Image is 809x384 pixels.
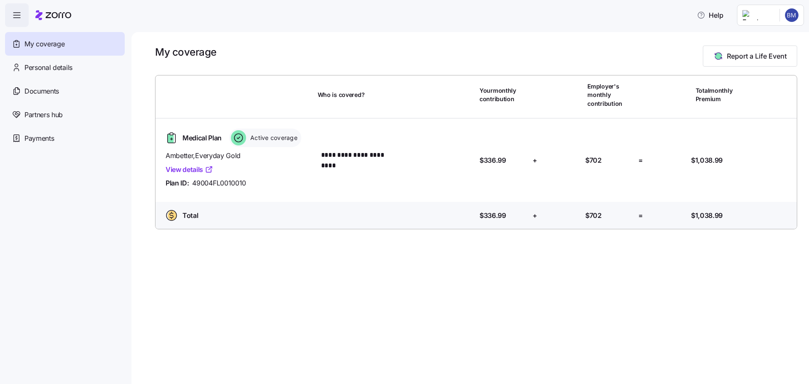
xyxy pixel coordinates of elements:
[703,46,797,67] button: Report a Life Event
[318,91,365,99] span: Who is covered?
[480,210,506,221] span: $336.99
[5,126,125,150] a: Payments
[155,46,217,59] h1: My coverage
[192,178,246,188] span: 49004FL0010010
[166,164,213,175] a: View details
[587,82,635,108] span: Employer's monthly contribution
[182,210,198,221] span: Total
[166,178,189,188] span: Plan ID:
[182,133,222,143] span: Medical Plan
[5,79,125,103] a: Documents
[696,86,743,104] span: Total monthly Premium
[5,32,125,56] a: My coverage
[24,62,72,73] span: Personal details
[24,110,63,120] span: Partners hub
[24,39,64,49] span: My coverage
[742,10,773,20] img: Employer logo
[533,155,537,166] span: +
[24,86,59,97] span: Documents
[697,10,723,20] span: Help
[727,51,787,61] span: Report a Life Event
[480,155,506,166] span: $336.99
[785,8,798,22] img: bf09461524e2aeed983b155c6a6070ed
[166,150,311,161] span: Ambetter , Everyday Gold
[24,133,54,144] span: Payments
[690,7,730,24] button: Help
[533,210,537,221] span: +
[585,210,602,221] span: $702
[248,134,297,142] span: Active coverage
[5,56,125,79] a: Personal details
[480,86,527,104] span: Your monthly contribution
[691,155,723,166] span: $1,038.99
[638,210,643,221] span: =
[5,103,125,126] a: Partners hub
[585,155,602,166] span: $702
[691,210,723,221] span: $1,038.99
[638,155,643,166] span: =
